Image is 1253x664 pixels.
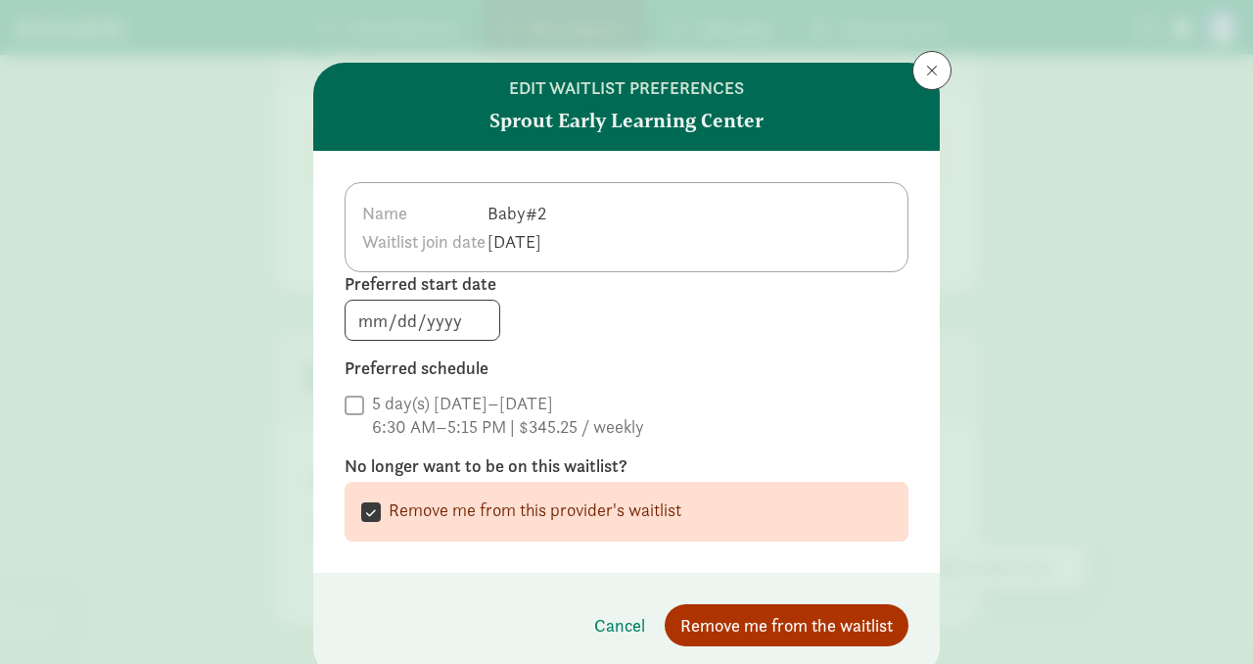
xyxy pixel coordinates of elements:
[594,612,645,639] span: Cancel
[372,392,644,415] div: 5 day(s) [DATE]–[DATE]
[579,604,661,646] button: Cancel
[381,498,681,522] label: Remove me from this provider's waitlist
[361,199,487,227] th: Name
[487,227,554,256] td: [DATE]
[345,454,908,478] label: No longer want to be on this waitlist?
[489,106,764,135] strong: Sprout Early Learning Center
[361,227,487,256] th: Waitlist join date
[345,272,908,296] label: Preferred start date
[665,604,908,646] button: Remove me from the waitlist
[487,199,554,227] td: Baby#2
[372,415,644,439] div: 6:30 AM–5:15 PM | $345.25 / weekly
[345,356,908,380] label: Preferred schedule
[509,78,744,98] h6: edit waitlist preferences
[680,612,893,639] span: Remove me from the waitlist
